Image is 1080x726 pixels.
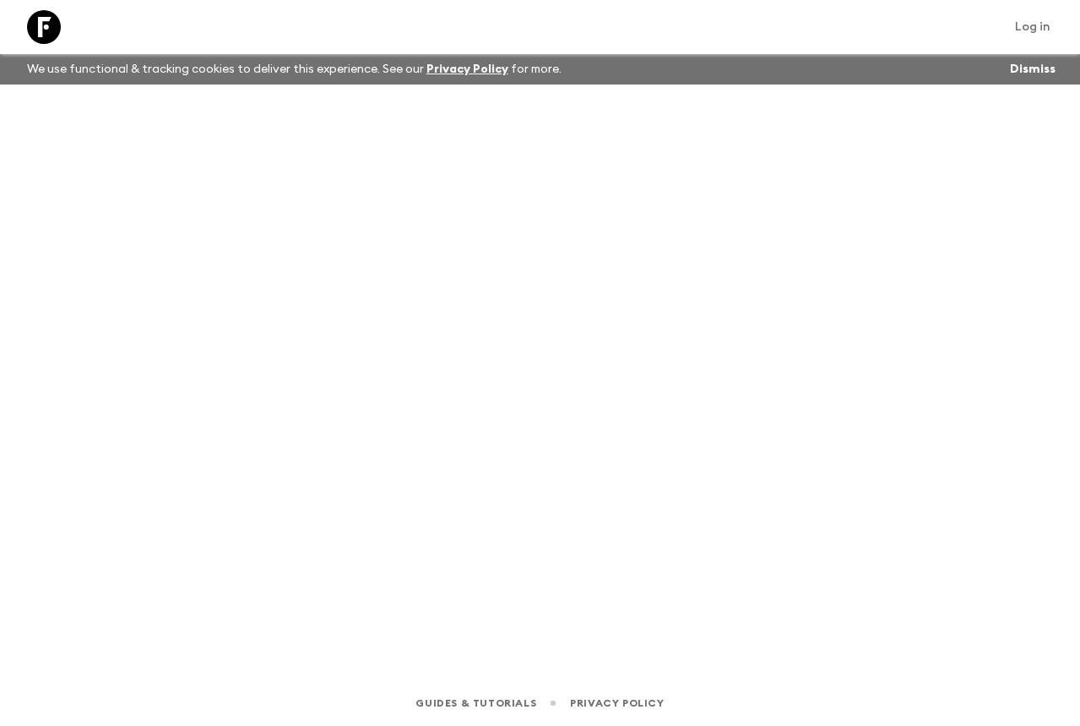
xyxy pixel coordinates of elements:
[20,54,568,85] p: We use functional & tracking cookies to deliver this experience. See our for more.
[570,694,664,712] a: Privacy Policy
[426,63,508,75] a: Privacy Policy
[1006,15,1060,39] a: Log in
[1006,57,1060,81] button: Dismiss
[415,694,536,712] a: Guides & Tutorials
